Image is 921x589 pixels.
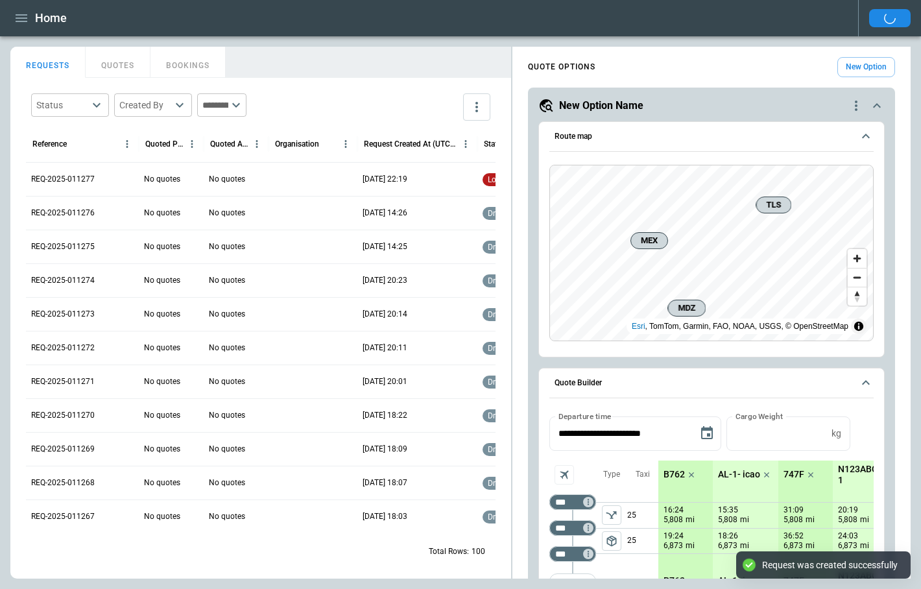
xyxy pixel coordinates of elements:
[485,411,508,420] span: draft
[363,511,407,522] p: 28/08/2025 18:03
[472,546,485,557] p: 100
[718,505,738,515] p: 15:35
[364,139,457,149] div: Request Created At (UTC+3:00)
[144,444,180,455] p: No quotes
[549,494,596,510] div: Too short
[838,505,858,515] p: 20:19
[429,546,469,557] p: Total Rows:
[664,575,685,586] p: B762
[210,139,248,149] div: Quoted Aircraft
[363,343,407,354] p: 28/08/2025 20:11
[838,464,881,486] p: N123ABC-1
[485,378,508,387] span: draft
[363,309,407,320] p: 28/08/2025 20:14
[636,234,662,247] span: MEX
[31,275,95,286] p: REQ-2025-011274
[806,540,815,551] p: mi
[783,505,804,515] p: 31:09
[627,529,658,553] p: 25
[86,47,150,78] button: QUOTES
[363,444,407,455] p: 28/08/2025 18:09
[762,198,786,211] span: TLS
[848,98,864,114] div: quote-option-actions
[602,505,621,525] span: Type of sector
[457,136,474,152] button: Request Created At (UTC+3:00) column menu
[209,241,245,252] p: No quotes
[838,514,857,525] p: 5,808
[740,514,749,525] p: mi
[144,410,180,421] p: No quotes
[463,93,490,121] button: more
[740,540,749,551] p: mi
[485,209,508,218] span: draft
[337,136,354,152] button: Organisation column menu
[144,343,180,354] p: No quotes
[860,514,869,525] p: mi
[664,540,683,551] p: 6,873
[485,175,505,184] span: lost
[31,511,95,522] p: REQ-2025-011267
[555,465,574,485] span: Aircraft selection
[209,174,245,185] p: No quotes
[550,165,873,341] canvas: Map
[36,99,88,112] div: Status
[783,514,803,525] p: 5,808
[363,241,407,252] p: 01/09/2025 14:25
[31,241,95,252] p: REQ-2025-011275
[119,136,136,152] button: Reference column menu
[674,302,700,315] span: MDZ
[209,511,245,522] p: No quotes
[209,309,245,320] p: No quotes
[485,479,508,488] span: draft
[632,320,848,333] div: , TomTom, Garmin, FAO, NOAA, USGS, © OpenStreetMap
[736,411,783,422] label: Cargo Weight
[184,136,200,152] button: Quoted Price column menu
[144,511,180,522] p: No quotes
[718,531,738,541] p: 18:26
[718,514,737,525] p: 5,808
[209,477,245,488] p: No quotes
[762,559,898,571] div: Request was created successfully
[150,47,226,78] button: BOOKINGS
[528,64,595,70] h4: QUOTE OPTIONS
[485,243,508,252] span: draft
[605,535,618,547] span: package_2
[31,174,95,185] p: REQ-2025-011277
[783,469,804,480] p: 747F
[664,514,683,525] p: 5,808
[831,428,841,439] p: kg
[485,276,508,285] span: draft
[718,469,760,480] p: AL-1- icao
[694,420,720,446] button: Choose date, selected date is Sep 2, 2025
[555,379,602,387] h6: Quote Builder
[144,275,180,286] p: No quotes
[248,136,265,152] button: Quoted Aircraft column menu
[860,540,869,551] p: mi
[363,410,407,421] p: 28/08/2025 18:22
[664,531,684,541] p: 19:24
[555,132,592,141] h6: Route map
[31,208,95,219] p: REQ-2025-011276
[209,376,245,387] p: No quotes
[31,343,95,354] p: REQ-2025-011272
[848,287,867,306] button: Reset bearing to north
[718,575,760,586] p: AL-1- icao
[144,309,180,320] p: No quotes
[144,477,180,488] p: No quotes
[686,540,695,551] p: mi
[558,411,612,422] label: Departure time
[664,469,685,480] p: B762
[686,514,695,525] p: mi
[485,512,508,522] span: draft
[783,540,803,551] p: 6,873
[209,208,245,219] p: No quotes
[664,505,684,515] p: 16:24
[363,477,407,488] p: 28/08/2025 18:07
[602,531,621,551] button: left aligned
[144,241,180,252] p: No quotes
[838,540,857,551] p: 6,873
[35,10,67,26] h1: Home
[144,174,180,185] p: No quotes
[209,410,245,421] p: No quotes
[632,322,645,331] a: Esri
